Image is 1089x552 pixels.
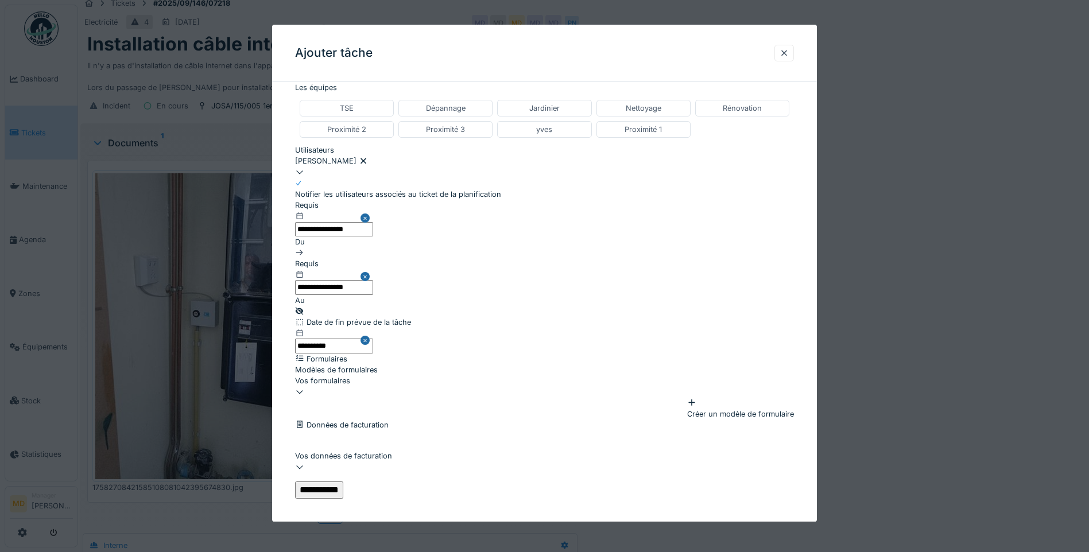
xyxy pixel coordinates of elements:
[687,398,794,419] div: Créer un modèle de formulaire
[295,145,334,156] label: Utilisateurs
[295,189,501,200] div: Notifier les utilisateurs associés au ticket de la planification
[295,450,794,461] div: Vos données de facturation
[536,124,552,135] div: yves
[295,364,378,375] label: Modèles de formulaires
[361,258,373,295] button: Close
[295,200,373,211] div: Requis
[361,200,373,236] button: Close
[723,103,762,114] div: Rénovation
[295,156,794,167] div: [PERSON_NAME]
[361,328,373,353] button: Close
[626,103,661,114] div: Nettoyage
[426,103,466,114] div: Dépannage
[625,124,662,135] div: Proximité 1
[340,103,354,114] div: TSE
[295,353,794,364] div: Formulaires
[529,103,560,114] div: Jardinier
[295,375,794,386] div: Vos formulaires
[295,258,373,269] div: Requis
[295,317,794,328] div: Date de fin prévue de la tâche
[426,124,465,135] div: Proximité 3
[295,46,373,60] h3: Ajouter tâche
[327,124,366,135] div: Proximité 2
[295,419,794,430] div: Données de facturation
[295,236,305,247] label: Du
[295,295,305,306] label: Au
[295,82,337,93] label: Les équipes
